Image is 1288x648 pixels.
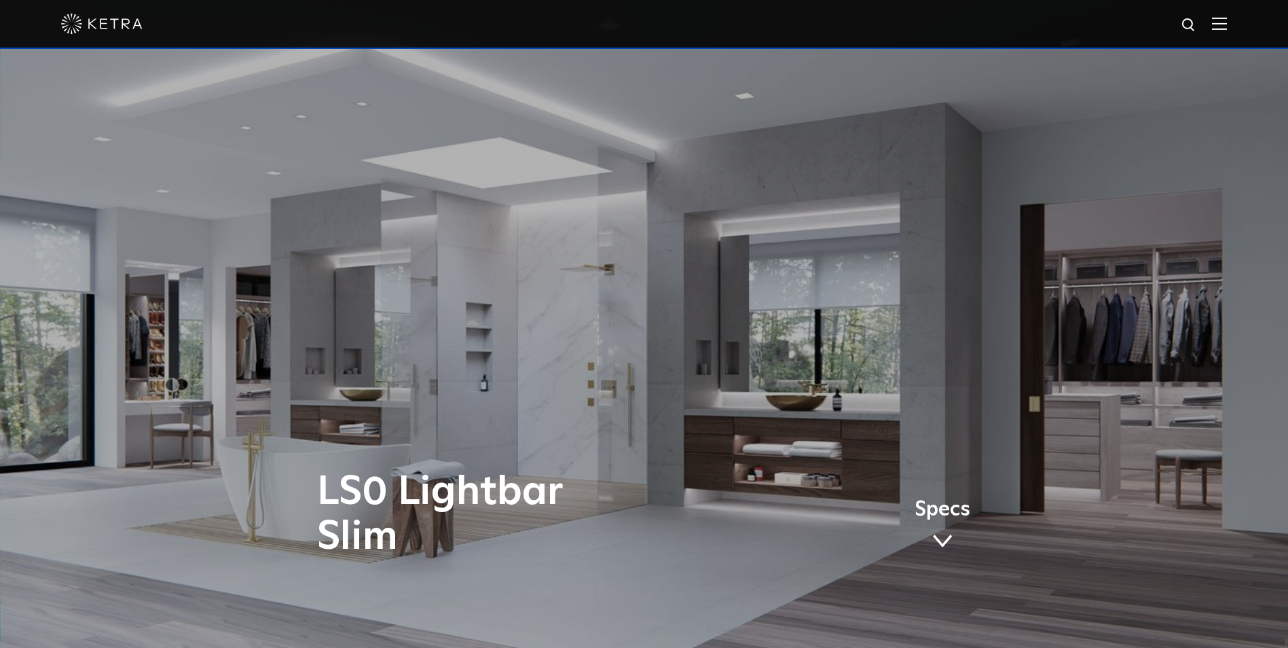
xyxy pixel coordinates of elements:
a: Specs [915,500,970,553]
h1: LS0 Lightbar Slim [317,470,701,560]
img: Hamburger%20Nav.svg [1212,17,1227,30]
span: Specs [915,500,970,520]
img: ketra-logo-2019-white [61,14,143,34]
img: search icon [1181,17,1198,34]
